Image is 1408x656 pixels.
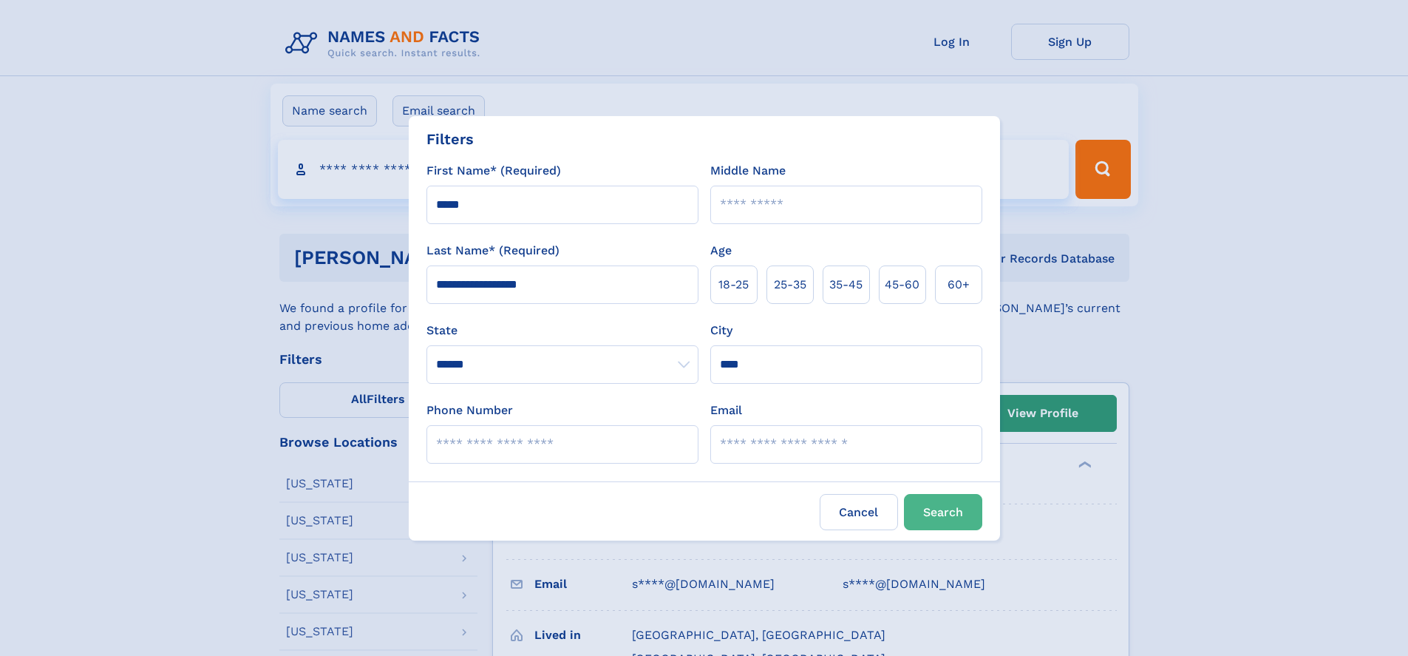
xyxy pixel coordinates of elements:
[426,322,698,339] label: State
[885,276,919,294] span: 45‑60
[904,494,982,530] button: Search
[820,494,898,530] label: Cancel
[426,242,560,260] label: Last Name* (Required)
[718,276,749,294] span: 18‑25
[774,276,806,294] span: 25‑35
[710,402,742,419] label: Email
[710,242,732,260] label: Age
[426,402,513,419] label: Phone Number
[710,322,732,339] label: City
[426,162,561,180] label: First Name* (Required)
[829,276,863,294] span: 35‑45
[710,162,786,180] label: Middle Name
[948,276,970,294] span: 60+
[426,128,474,150] div: Filters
